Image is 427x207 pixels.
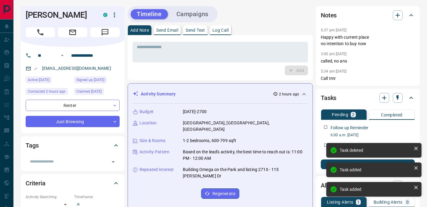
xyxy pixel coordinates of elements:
div: Alerts [321,178,415,193]
p: 5:34 am [DATE] [321,69,347,73]
p: Building Alerts [374,200,403,204]
p: [GEOGRAPHIC_DATA], [GEOGRAPHIC_DATA], [GEOGRAPHIC_DATA] [183,120,308,133]
div: Just Browsing [26,116,120,127]
div: Task added [340,187,411,192]
div: Tasks [321,91,415,105]
p: Send Email [156,28,178,32]
p: 1-2 bedrooms, 600-799 sqft [183,137,236,144]
div: Tags [26,138,120,153]
p: Repeated Interest [139,166,174,173]
p: 2 hours ago [279,91,299,97]
div: Criteria [26,176,120,191]
div: Notes [321,8,415,23]
p: Location [139,120,157,126]
p: Follow up Reminder [331,125,368,131]
div: Task deleted [340,148,411,153]
div: Sun Jan 05 2025 [74,77,120,85]
h2: Notes [321,10,337,20]
p: Building Omega on the Park and listing 2710 - 115 [PERSON_NAME] Dr [183,166,308,179]
p: called, no ans [321,58,415,64]
p: Send Text [186,28,205,32]
h2: Tags [26,141,38,150]
div: Tue Aug 12 2025 [26,88,71,97]
p: Pending [332,112,348,117]
p: 2 [352,112,354,117]
h2: Criteria [26,178,45,188]
p: Happy with current place no intention to buy now [321,34,415,47]
span: Claimed [DATE] [76,88,102,95]
button: Open [109,158,118,166]
p: Listing Alerts [327,200,353,204]
p: Activity Pattern [139,149,169,155]
div: condos.ca [103,13,107,17]
p: Activity Summary [141,91,176,97]
p: Timeframe: [74,194,120,200]
button: New Task [321,159,415,169]
p: 1 [357,200,360,204]
div: Task added [340,167,411,172]
div: Renter [26,100,120,111]
h2: Alerts [321,180,337,190]
span: Call [26,27,55,37]
a: [EMAIL_ADDRESS][DOMAIN_NAME] [42,66,111,71]
h1: [PERSON_NAME] [26,10,94,20]
p: Add Note [130,28,149,32]
p: Based on the lead's activity, the best time to reach out is: 11:00 PM - 12:00 AM [183,149,308,162]
span: Active [DATE] [28,77,49,83]
p: 6:00 a.m. [DATE] [331,132,415,138]
button: Campaigns [170,9,215,19]
span: Message [90,27,120,37]
span: Contacted 2 hours ago [28,88,66,95]
div: Mon Jan 06 2025 [26,77,71,85]
div: Mon Jan 06 2025 [74,88,120,97]
p: 3:00 pm [DATE] [321,52,347,56]
p: Call tmr [321,75,415,82]
button: Timeline [131,9,168,19]
p: Actively Searching: [26,194,71,200]
p: 0 [406,200,409,204]
p: Log Call [212,28,229,32]
span: Signed up [DATE] [76,77,104,83]
p: [DATE]-2700 [183,109,207,115]
h2: Tasks [321,93,336,103]
p: Budget [139,109,154,115]
div: Activity Summary2 hours ago [133,88,308,100]
span: Email [58,27,87,37]
p: 5:37 pm [DATE] [321,28,347,32]
p: Completed [381,113,403,117]
button: Open [59,52,66,59]
button: Regenerate [201,188,239,199]
p: Size & Rooms [139,137,166,144]
svg: Email Valid [34,66,38,71]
